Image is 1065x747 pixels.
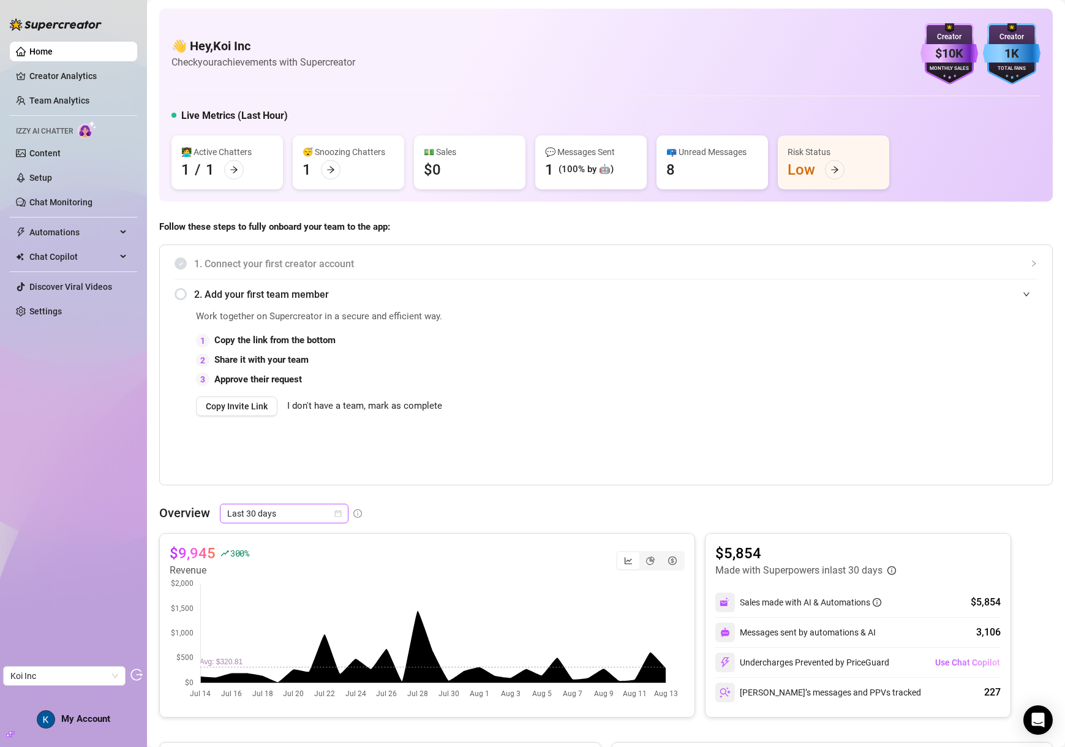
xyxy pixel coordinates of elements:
div: Creator [920,31,978,43]
div: 2. Add your first team member [175,279,1037,309]
article: $9,945 [170,544,216,563]
span: Chat Copilot [29,247,116,267]
article: $5,854 [715,544,896,563]
article: Check your achievements with Supercreator [171,55,355,70]
span: pie-chart [646,556,655,565]
img: logo-BBDzfeDw.svg [10,18,102,31]
article: Made with Superpowers in last 30 days [715,563,882,578]
div: 👩‍💻 Active Chatters [181,145,273,159]
img: blue-badge-DgoSNQY1.svg [983,23,1041,85]
div: 1 [181,160,190,180]
span: Koi Inc [10,667,118,685]
div: Risk Status [788,145,879,159]
span: arrow-right [326,165,335,174]
span: Copy Invite Link [206,401,268,411]
article: Revenue [170,563,249,578]
span: 1. Connect your first creator account [194,256,1037,271]
div: Open Intercom Messenger [1023,705,1053,735]
div: segmented control [616,551,685,571]
span: collapsed [1030,260,1037,267]
button: Copy Invite Link [196,396,277,416]
a: Settings [29,306,62,316]
div: Total Fans [983,65,1041,73]
article: Overview [159,504,210,522]
span: logout [130,669,143,681]
a: Creator Analytics [29,66,127,86]
span: My Account [61,713,110,724]
div: $5,854 [971,595,1001,610]
span: Use Chat Copilot [935,658,1000,667]
div: [PERSON_NAME]’s messages and PPVs tracked [715,683,921,702]
div: 227 [984,685,1001,700]
img: svg%3e [720,687,731,698]
div: Messages sent by automations & AI [715,623,876,642]
div: $0 [424,160,441,180]
span: info-circle [887,566,896,575]
span: 300 % [230,547,249,559]
span: info-circle [353,509,362,518]
div: 1 [196,334,209,347]
a: Discover Viral Videos [29,282,112,292]
span: Automations [29,222,116,242]
span: arrow-right [830,165,839,174]
img: ACg8ocKtNY22O1USy5w3J-U_qkGrwgtgyagr4bEe5czvyXv7RDeI6w=s96-c [37,711,55,728]
div: 1 [206,160,214,180]
div: 😴 Snoozing Chatters [303,145,394,159]
div: 3,106 [976,625,1001,640]
div: Creator [983,31,1041,43]
strong: Copy the link from the bottom [214,335,336,346]
div: 💵 Sales [424,145,516,159]
span: I don't have a team, mark as complete [287,399,442,414]
span: Work together on Supercreator in a secure and efficient way. [196,309,762,324]
span: line-chart [624,556,633,565]
a: Home [29,47,53,56]
h4: 👋 Hey, Koi Inc [171,37,355,55]
span: info-circle [873,598,881,607]
div: 1 [545,160,554,180]
strong: Share it with your team [214,354,309,365]
span: rise [220,549,229,558]
span: Izzy AI Chatter [16,126,73,137]
div: 1 [303,160,311,180]
img: Chat Copilot [16,252,24,261]
span: calendar [334,510,342,517]
img: svg%3e [720,657,731,668]
a: Chat Monitoring [29,197,92,207]
div: 8 [666,160,675,180]
span: thunderbolt [16,227,26,237]
img: purple-badge-B9DA21FR.svg [920,23,978,85]
a: Content [29,148,61,158]
div: 3 [196,373,209,386]
img: svg%3e [720,597,731,608]
div: 📪 Unread Messages [666,145,758,159]
div: 💬 Messages Sent [545,145,637,159]
span: dollar-circle [668,556,677,565]
img: svg%3e [720,628,730,637]
strong: Approve their request [214,374,302,385]
strong: Follow these steps to fully onboard your team to the app: [159,221,390,232]
div: 1. Connect your first creator account [175,249,1037,279]
div: $10K [920,44,978,63]
iframe: Adding Team Members [792,309,1037,466]
h5: Live Metrics (Last Hour) [181,108,288,123]
div: (100% by 🤖) [559,162,614,177]
button: Use Chat Copilot [935,653,1001,672]
span: build [6,730,15,738]
img: AI Chatter [78,121,97,138]
div: 2 [196,354,209,367]
span: expanded [1023,290,1030,298]
div: Sales made with AI & Automations [740,596,881,609]
span: 2. Add your first team member [194,287,1037,302]
span: Last 30 days [227,504,341,523]
div: Monthly Sales [920,65,978,73]
a: Setup [29,173,52,183]
a: Team Analytics [29,96,89,105]
div: Undercharges Prevented by PriceGuard [715,653,889,672]
span: arrow-right [230,165,238,174]
div: 1K [983,44,1041,63]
